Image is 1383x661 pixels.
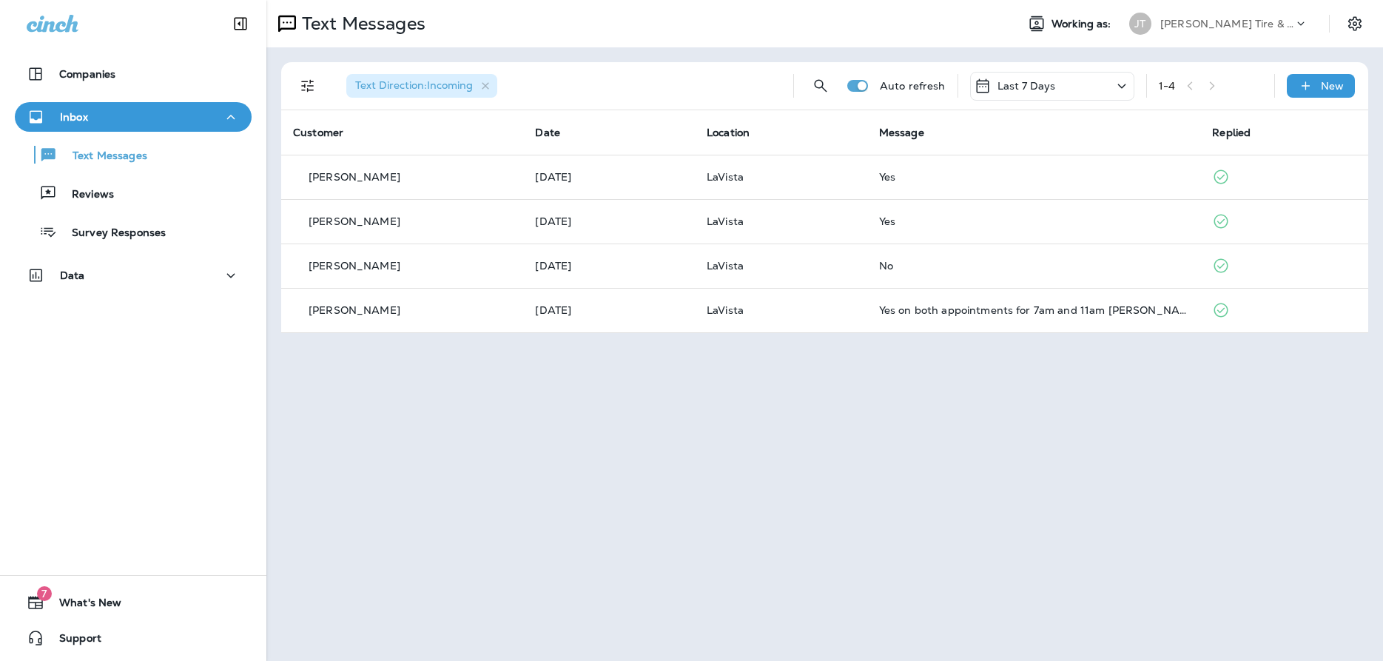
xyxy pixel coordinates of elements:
[296,13,425,35] p: Text Messages
[15,178,252,209] button: Reviews
[1159,80,1175,92] div: 1 - 4
[60,269,85,281] p: Data
[346,74,497,98] div: Text Direction:Incoming
[806,71,835,101] button: Search Messages
[879,260,1189,272] div: No
[58,150,147,164] p: Text Messages
[707,215,744,228] span: LaVista
[997,80,1056,92] p: Last 7 Days
[1321,80,1344,92] p: New
[15,623,252,653] button: Support
[59,68,115,80] p: Companies
[535,260,682,272] p: Sep 7, 2025 01:07 PM
[707,126,750,139] span: Location
[355,78,473,92] span: Text Direction : Incoming
[15,102,252,132] button: Inbox
[535,215,682,227] p: Sep 10, 2025 09:02 AM
[57,227,166,241] p: Survey Responses
[535,304,682,316] p: Sep 7, 2025 10:48 AM
[879,171,1189,183] div: Yes
[1342,10,1368,37] button: Settings
[15,216,252,247] button: Survey Responses
[309,171,400,183] p: [PERSON_NAME]
[879,215,1189,227] div: Yes
[57,188,114,202] p: Reviews
[220,9,261,38] button: Collapse Sidebar
[15,59,252,89] button: Companies
[1051,18,1114,30] span: Working as:
[879,304,1189,316] div: Yes on both appointments for 7am and 11am John.
[1129,13,1151,35] div: JT
[879,126,924,139] span: Message
[1212,126,1251,139] span: Replied
[15,139,252,170] button: Text Messages
[44,597,121,614] span: What's New
[293,126,343,139] span: Customer
[535,126,560,139] span: Date
[707,259,744,272] span: LaVista
[309,260,400,272] p: [PERSON_NAME]
[309,215,400,227] p: [PERSON_NAME]
[293,71,323,101] button: Filters
[707,303,744,317] span: LaVista
[37,586,52,601] span: 7
[707,170,744,184] span: LaVista
[60,111,88,123] p: Inbox
[880,80,946,92] p: Auto refresh
[15,588,252,617] button: 7What's New
[535,171,682,183] p: Sep 10, 2025 10:32 AM
[44,632,101,650] span: Support
[309,304,400,316] p: [PERSON_NAME]
[15,261,252,290] button: Data
[1160,18,1293,30] p: [PERSON_NAME] Tire & Auto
